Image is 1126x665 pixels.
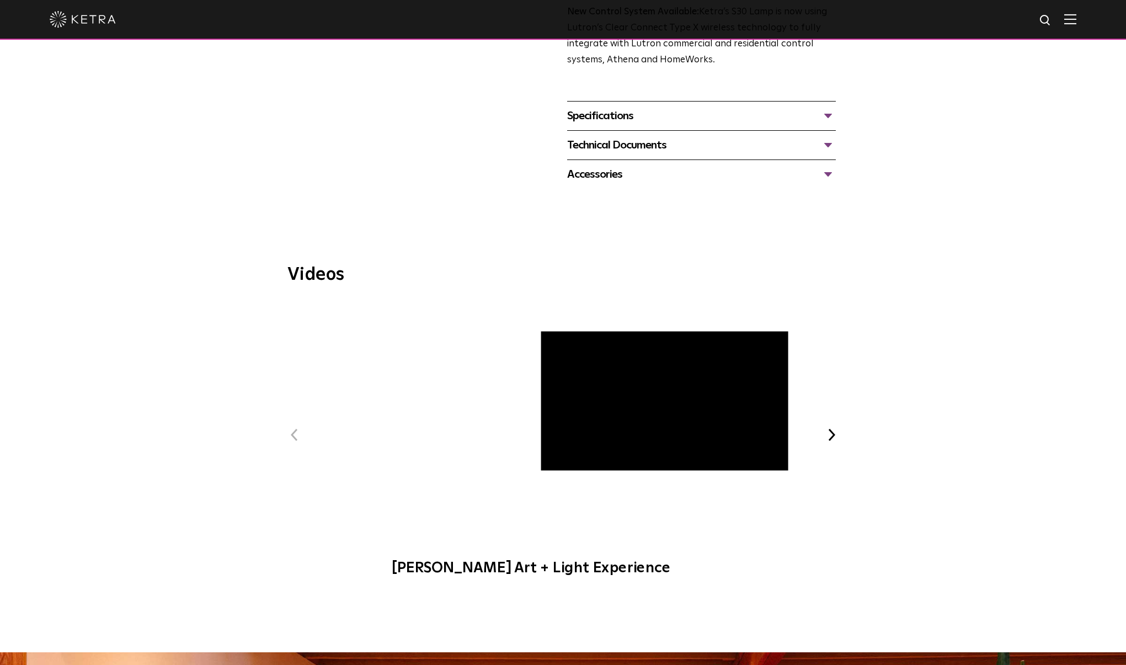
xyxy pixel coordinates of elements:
[287,266,839,284] h3: Videos
[1064,14,1076,24] img: Hamburger%20Nav.svg
[50,11,116,28] img: ketra-logo-2019-white
[1039,14,1053,28] img: search icon
[825,428,839,442] button: Next
[567,107,836,125] div: Specifications
[287,428,302,442] button: Previous
[567,166,836,183] div: Accessories
[567,136,836,154] div: Technical Documents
